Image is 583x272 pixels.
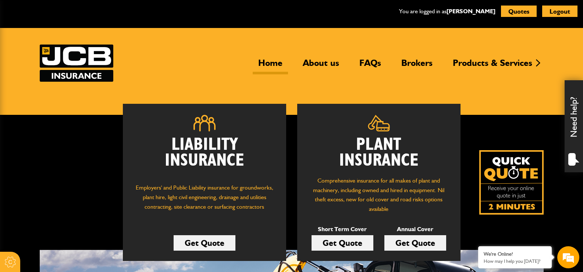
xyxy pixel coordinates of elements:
a: [PERSON_NAME] [447,8,495,15]
a: JCB Insurance Services [40,45,113,82]
a: Get your insurance quote isn just 2-minutes [479,150,544,215]
p: Annual Cover [384,225,446,234]
a: Brokers [396,57,438,74]
a: About us [297,57,345,74]
a: Get Quote [174,235,235,251]
div: We're Online! [484,251,546,257]
button: Quotes [501,6,537,17]
a: FAQs [354,57,387,74]
a: Home [253,57,288,74]
img: JCB Insurance Services logo [40,45,113,82]
button: Logout [542,6,577,17]
a: Products & Services [447,57,538,74]
h2: Liability Insurance [134,137,275,176]
p: Short Term Cover [312,225,373,234]
a: Get Quote [312,235,373,251]
h2: Plant Insurance [308,137,449,169]
a: Get Quote [384,235,446,251]
img: Quick Quote [479,150,544,215]
p: Comprehensive insurance for all makes of plant and machinery, including owned and hired in equipm... [308,176,449,213]
p: Employers' and Public Liability insurance for groundworks, plant hire, light civil engineering, d... [134,183,275,218]
p: You are logged in as [399,7,495,16]
div: Need help? [565,80,583,172]
p: How may I help you today? [484,258,546,264]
